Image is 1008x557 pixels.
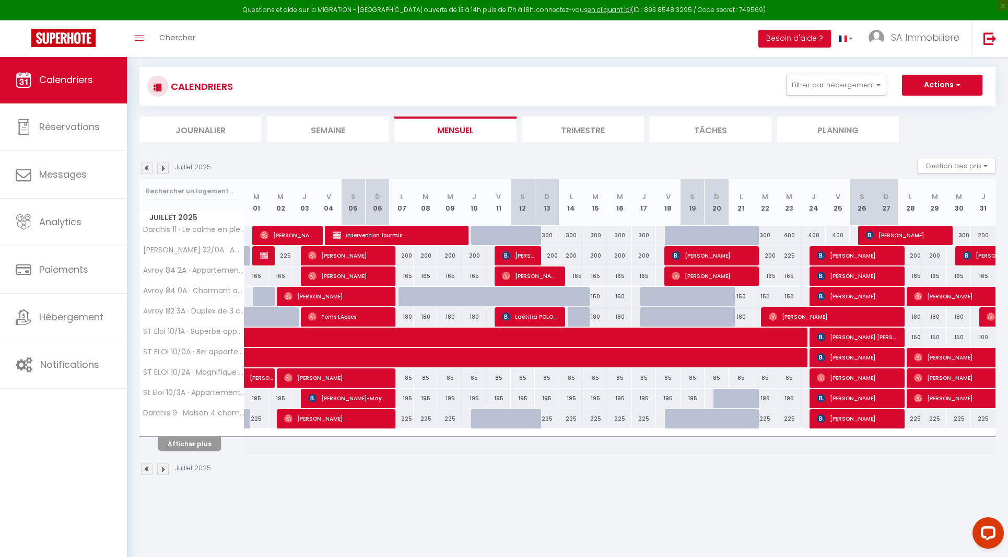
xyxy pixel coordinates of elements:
[146,182,238,201] input: Rechercher un logement...
[390,179,414,226] th: 07
[583,226,607,245] div: 300
[522,117,644,142] li: Trimestre
[817,409,897,428] span: [PERSON_NAME]
[414,179,438,226] th: 08
[333,225,461,245] span: Intervention fourmis
[462,368,486,388] div: 85
[918,158,995,173] button: Gestion des prix
[656,389,680,408] div: 195
[632,409,656,428] div: 225
[31,29,96,47] img: Super Booking
[39,263,88,276] span: Paiements
[284,286,388,306] span: [PERSON_NAME]
[394,117,517,142] li: Mensuel
[753,409,777,428] div: 225
[956,192,962,202] abbr: M
[365,179,389,226] th: 06
[583,368,607,388] div: 85
[642,192,646,202] abbr: J
[922,307,946,327] div: 180
[817,286,897,306] span: [PERSON_NAME]
[666,192,671,202] abbr: V
[308,266,388,286] span: [PERSON_NAME]
[981,192,986,202] abbr: J
[607,368,631,388] div: 85
[947,409,971,428] div: 225
[559,246,583,265] div: 200
[971,409,995,428] div: 225
[535,246,559,265] div: 200
[520,192,525,202] abbr: S
[462,389,486,408] div: 195
[649,117,771,142] li: Tâches
[390,409,414,428] div: 225
[632,226,656,245] div: 300
[729,368,753,388] div: 85
[308,246,388,265] span: [PERSON_NAME]
[777,287,801,306] div: 150
[438,389,462,408] div: 195
[817,246,897,265] span: [PERSON_NAME]
[462,246,486,265] div: 200
[922,409,946,428] div: 225
[244,266,268,286] div: 165
[502,246,534,265] span: [PERSON_NAME]
[559,368,583,388] div: 85
[583,287,607,306] div: 150
[502,266,558,286] span: [PERSON_NAME],[PERSON_NAME]
[414,368,438,388] div: 85
[753,179,777,226] th: 22
[617,192,623,202] abbr: M
[502,307,558,327] span: Laëtitia POLOMAT
[284,409,388,428] span: [PERSON_NAME]
[817,347,897,367] span: [PERSON_NAME]
[971,179,995,226] th: 31
[414,266,438,286] div: 165
[672,266,752,286] span: [PERSON_NAME]
[607,179,631,226] th: 16
[817,388,897,408] span: [PERSON_NAME]
[414,409,438,428] div: 225
[268,179,292,226] th: 02
[390,266,414,286] div: 165
[535,389,559,408] div: 195
[812,192,816,202] abbr: J
[414,389,438,408] div: 195
[801,179,825,226] th: 24
[260,225,316,245] span: [PERSON_NAME]
[850,179,874,226] th: 26
[462,179,486,226] th: 10
[583,266,607,286] div: 165
[341,179,365,226] th: 05
[583,179,607,226] th: 15
[40,358,99,371] span: Notifications
[817,368,897,388] span: [PERSON_NAME]
[159,32,195,43] span: Chercher
[511,389,535,408] div: 195
[922,246,946,265] div: 200
[284,368,388,388] span: [PERSON_NAME]
[632,266,656,286] div: 165
[632,389,656,408] div: 195
[753,368,777,388] div: 85
[777,179,801,226] th: 23
[714,192,719,202] abbr: D
[681,368,705,388] div: 85
[769,307,897,327] span: [PERSON_NAME]
[390,389,414,408] div: 195
[535,226,559,245] div: 300
[932,192,938,202] abbr: M
[898,266,922,286] div: 165
[583,307,607,327] div: 180
[922,179,946,226] th: 29
[142,226,246,234] span: Darchis 11 · Le calme en plein centre ville: Maison 4ch 4sdb
[142,328,246,335] span: ST Eloi 10/1A · Superbe appartement 2ch situé en [GEOGRAPHIC_DATA]
[898,246,922,265] div: 200
[535,409,559,428] div: 225
[729,307,753,327] div: 180
[681,179,705,226] th: 19
[583,246,607,265] div: 200
[244,409,268,428] div: 225
[244,389,268,408] div: 195
[740,192,743,202] abbr: L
